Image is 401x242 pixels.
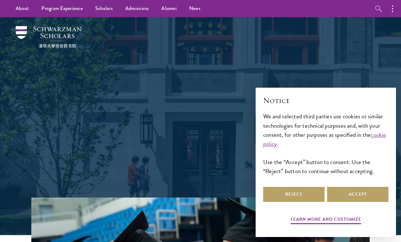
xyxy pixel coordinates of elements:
button: Reject [263,187,325,202]
a: cookie policy [263,130,386,148]
h2: Notice [263,95,388,106]
button: Learn more and customize [291,215,361,225]
div: We and selected third parties use cookies or similar technologies for technical purposes and, wit... [263,112,388,175]
img: Schwarzman Scholars [16,26,81,48]
button: Accept [327,187,388,202]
